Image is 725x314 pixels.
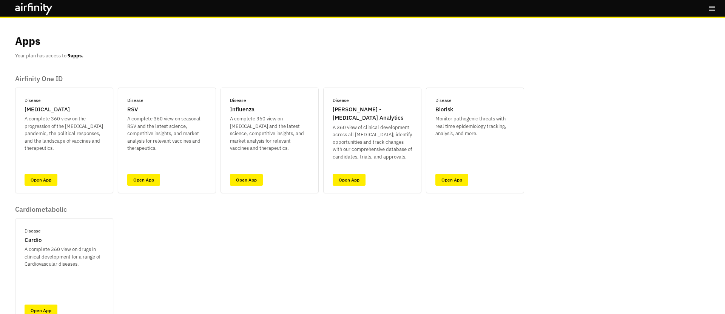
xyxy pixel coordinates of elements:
[127,174,160,186] a: Open App
[25,174,57,186] a: Open App
[230,115,309,152] p: A complete 360 view on [MEDICAL_DATA] and the latest science, competitive insights, and market an...
[25,228,41,234] p: Disease
[127,105,138,114] p: RSV
[333,124,412,161] p: A 360 view of clinical development across all [MEDICAL_DATA]; identify opportunities and track ch...
[25,97,41,104] p: Disease
[230,97,246,104] p: Disease
[435,115,515,137] p: Monitor pathogenic threats with real time epidemiology tracking, analysis, and more.
[25,236,42,245] p: Cardio
[127,115,207,152] p: A complete 360 view on seasonal RSV and the latest science, competitive insights, and market anal...
[435,174,468,186] a: Open App
[25,105,70,114] p: [MEDICAL_DATA]
[15,52,83,60] p: Your plan has access to
[68,52,83,59] b: 9 apps.
[333,97,349,104] p: Disease
[15,33,40,49] p: Apps
[127,97,143,104] p: Disease
[15,205,113,214] p: Cardiometabolic
[333,105,412,122] p: [PERSON_NAME] - [MEDICAL_DATA] Analytics
[435,105,453,114] p: Biorisk
[15,75,524,83] p: Airfinity One ID
[25,115,104,152] p: A complete 360 view on the progression of the [MEDICAL_DATA] pandemic, the political responses, a...
[230,174,263,186] a: Open App
[435,97,452,104] p: Disease
[333,174,366,186] a: Open App
[25,246,104,268] p: A complete 360 view on drugs in clinical development for a range of Cardiovascular diseases.
[230,105,255,114] p: Influenza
